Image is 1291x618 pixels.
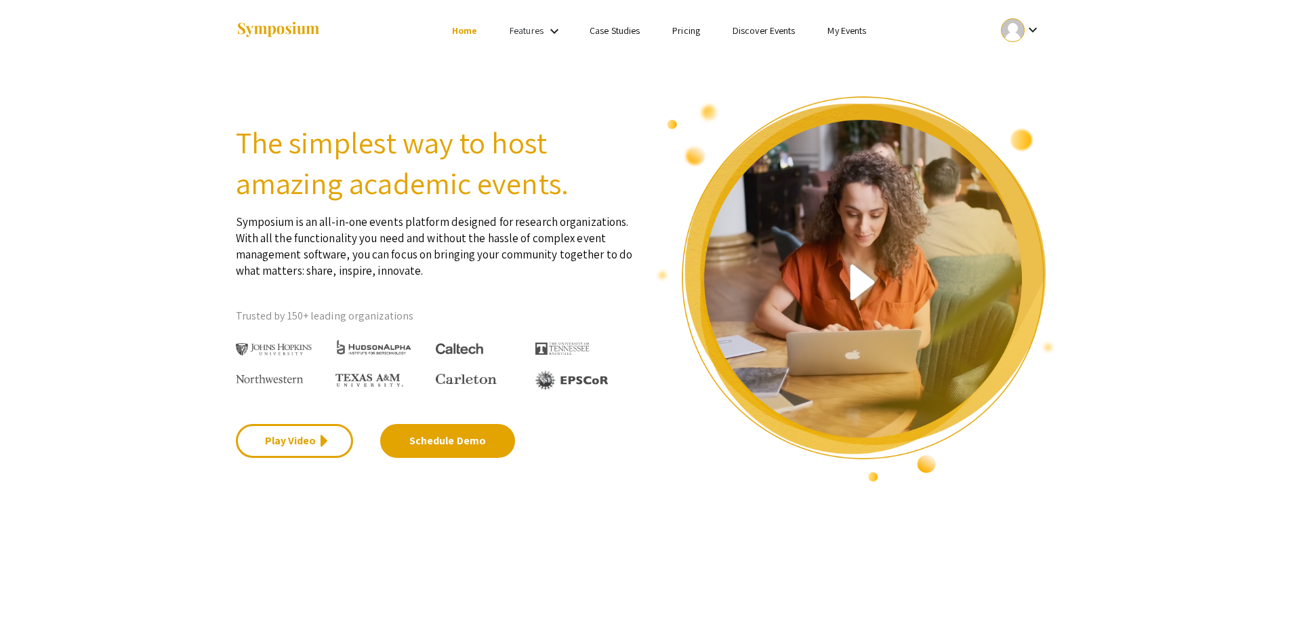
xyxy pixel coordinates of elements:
[987,15,1055,45] button: Expand account dropdown
[236,424,353,458] a: Play Video
[236,204,636,279] p: Symposium is an all-in-one events platform designed for research organizations. With all the func...
[590,24,640,37] a: Case Studies
[436,343,483,355] img: Caltech
[236,122,636,204] h2: The simplest way to host amazing academic events.
[1025,22,1041,38] mat-icon: Expand account dropdown
[546,23,562,39] mat-icon: Expand Features list
[335,374,403,387] img: Texas A&M University
[656,95,1056,483] img: video overview of Symposium
[733,24,796,37] a: Discover Events
[535,343,590,355] img: The University of Tennessee
[380,424,515,458] a: Schedule Demo
[535,370,610,390] img: EPSCOR
[436,374,497,385] img: Carleton
[672,24,700,37] a: Pricing
[236,306,636,326] p: Trusted by 150+ leading organizations
[452,24,477,37] a: Home
[335,339,412,355] img: HudsonAlpha
[510,24,544,37] a: Features
[10,557,58,608] iframe: Chat
[236,21,321,39] img: Symposium by ForagerOne
[236,343,312,356] img: Johns Hopkins University
[236,374,304,383] img: Northwestern
[827,24,866,37] a: My Events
